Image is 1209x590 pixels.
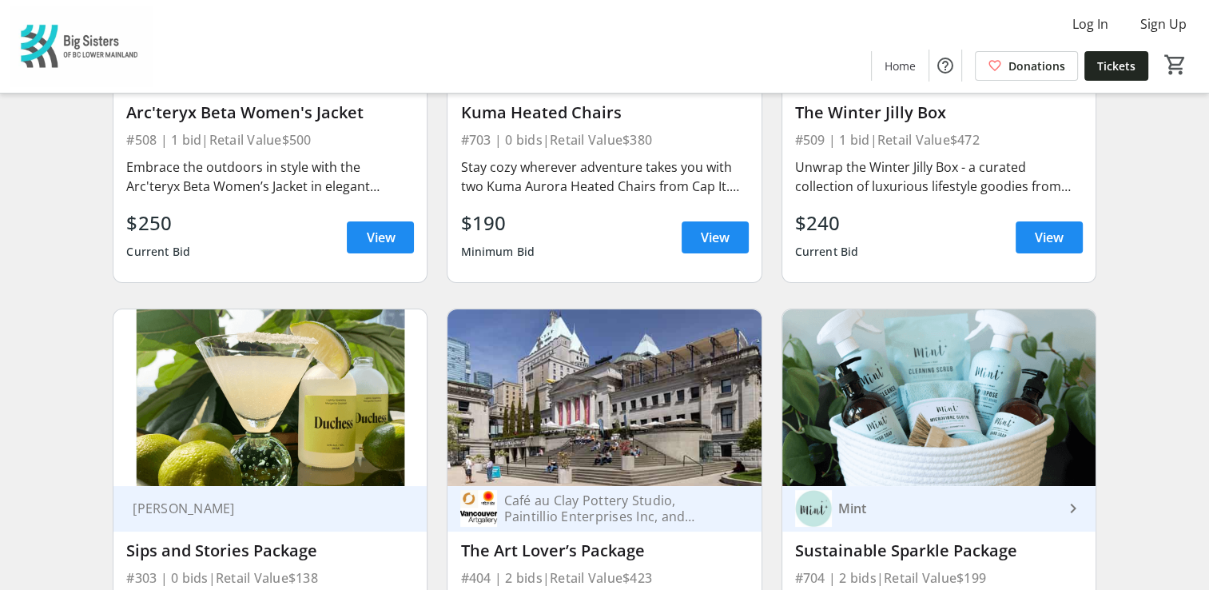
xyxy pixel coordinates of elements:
div: Sustainable Sparkle Package [795,541,1083,560]
div: $250 [126,209,190,237]
div: #703 | 0 bids | Retail Value $380 [460,129,748,151]
div: $240 [795,209,859,237]
span: View [366,228,395,247]
div: Kuma Heated Chairs [460,103,748,122]
button: Help [929,50,961,82]
div: Current Bid [795,237,859,266]
img: The Art Lover’s Package [447,309,761,486]
a: Home [872,51,929,81]
button: Sign Up [1127,11,1199,37]
img: Sips and Stories Package [113,309,427,486]
div: Mint [832,500,1064,516]
div: #404 | 2 bids | Retail Value $423 [460,567,748,589]
img: Mint [795,490,832,527]
div: #508 | 1 bid | Retail Value $500 [126,129,414,151]
img: Big Sisters of BC Lower Mainland's Logo [10,6,152,86]
span: Home [885,58,916,74]
div: Sips and Stories Package [126,541,414,560]
mat-icon: keyboard_arrow_right [1064,499,1083,518]
a: MintMint [782,486,1096,532]
div: The Art Lover’s Package [460,541,748,560]
div: [PERSON_NAME] [126,500,395,516]
div: $190 [460,209,535,237]
a: View [1016,221,1083,253]
a: View [682,221,749,253]
a: View [347,221,414,253]
div: #704 | 2 bids | Retail Value $199 [795,567,1083,589]
button: Cart [1161,50,1190,79]
div: Current Bid [126,237,190,266]
div: The Winter Jilly Box [795,103,1083,122]
div: Café au Clay Pottery Studio, Paintillio Enterprises Inc, and [GEOGRAPHIC_DATA] [497,492,729,524]
button: Log In [1060,11,1121,37]
span: Donations [1008,58,1065,74]
a: Donations [975,51,1078,81]
span: Tickets [1097,58,1135,74]
div: Arc'teryx Beta Women's Jacket [126,103,414,122]
span: View [701,228,730,247]
div: Stay cozy wherever adventure takes you with two Kuma Aurora Heated Chairs from Cap It. Designed f... [460,157,748,196]
img: Café au Clay Pottery Studio, Paintillio Enterprises Inc, and Vancouver Art Gallery [460,490,497,527]
span: View [1035,228,1064,247]
div: Unwrap the Winter Jilly Box - a curated collection of luxurious lifestyle goodies from [PERSON_NA... [795,157,1083,196]
div: #303 | 0 bids | Retail Value $138 [126,567,414,589]
div: Embrace the outdoors in style with the Arc'teryx Beta Women’s Jacket in elegant Solitude. This li... [126,157,414,196]
div: #509 | 1 bid | Retail Value $472 [795,129,1083,151]
span: Log In [1072,14,1108,34]
img: Sustainable Sparkle Package [782,309,1096,486]
a: Tickets [1084,51,1148,81]
span: Sign Up [1140,14,1187,34]
div: Minimum Bid [460,237,535,266]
